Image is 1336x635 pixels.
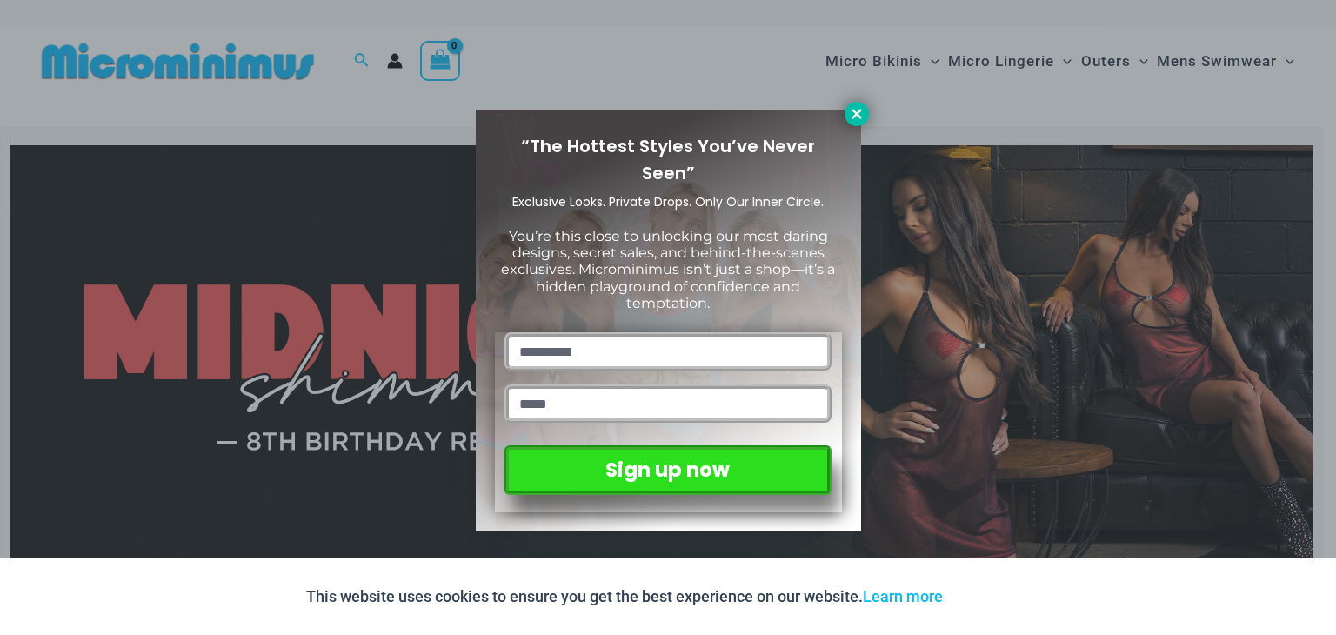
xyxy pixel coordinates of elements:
[521,134,815,185] span: “The Hottest Styles You’ve Never Seen”
[306,584,943,610] p: This website uses cookies to ensure you get the best experience on our website.
[863,587,943,605] a: Learn more
[504,445,831,495] button: Sign up now
[956,576,1030,618] button: Accept
[501,228,835,311] span: You’re this close to unlocking our most daring designs, secret sales, and behind-the-scenes exclu...
[512,193,824,211] span: Exclusive Looks. Private Drops. Only Our Inner Circle.
[845,102,869,126] button: Close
